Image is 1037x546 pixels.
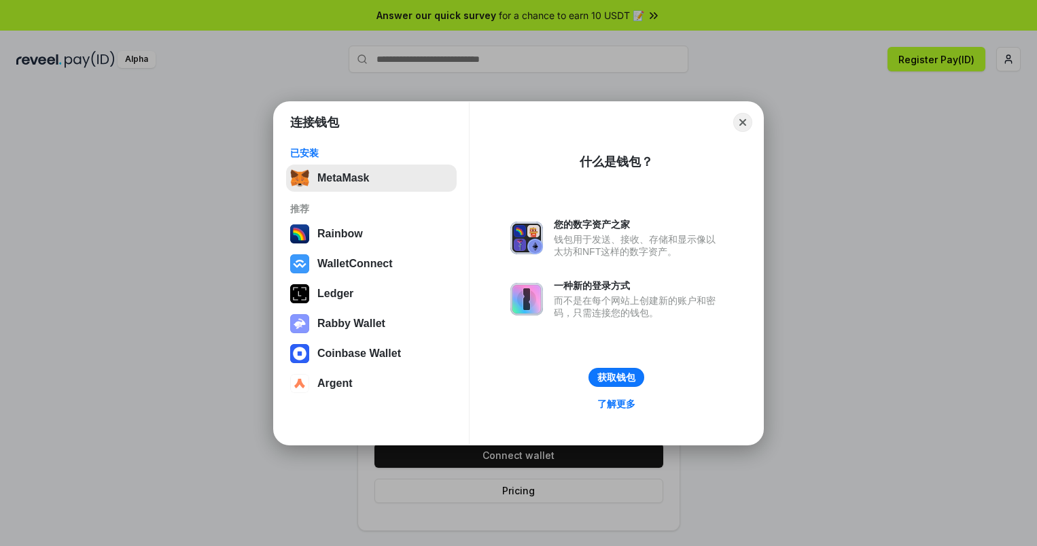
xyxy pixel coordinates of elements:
div: Rabby Wallet [317,318,385,330]
button: Argent [286,370,457,397]
h1: 连接钱包 [290,114,339,131]
img: svg+xml,%3Csvg%20xmlns%3D%22http%3A%2F%2Fwww.w3.org%2F2000%2Fsvg%22%20width%3D%2228%22%20height%3... [290,284,309,303]
a: 了解更多 [589,395,644,413]
button: Close [733,113,752,132]
div: Coinbase Wallet [317,347,401,360]
div: 什么是钱包？ [580,154,653,170]
img: svg+xml,%3Csvg%20width%3D%2228%22%20height%3D%2228%22%20viewBox%3D%220%200%2028%2028%22%20fill%3D... [290,254,309,273]
button: Ledger [286,280,457,307]
button: MetaMask [286,165,457,192]
button: 获取钱包 [588,368,644,387]
button: Coinbase Wallet [286,340,457,367]
img: svg+xml,%3Csvg%20fill%3D%22none%22%20height%3D%2233%22%20viewBox%3D%220%200%2035%2033%22%20width%... [290,169,309,188]
div: 了解更多 [597,398,635,410]
div: Rainbow [317,228,363,240]
img: svg+xml,%3Csvg%20width%3D%2228%22%20height%3D%2228%22%20viewBox%3D%220%200%2028%2028%22%20fill%3D... [290,374,309,393]
div: 获取钱包 [597,371,635,383]
div: 钱包用于发送、接收、存储和显示像以太坊和NFT这样的数字资产。 [554,233,722,258]
button: WalletConnect [286,250,457,277]
div: MetaMask [317,172,369,184]
img: svg+xml,%3Csvg%20xmlns%3D%22http%3A%2F%2Fwww.w3.org%2F2000%2Fsvg%22%20fill%3D%22none%22%20viewBox... [510,283,543,315]
div: Ledger [317,288,353,300]
img: svg+xml,%3Csvg%20width%3D%22120%22%20height%3D%22120%22%20viewBox%3D%220%200%20120%20120%22%20fil... [290,224,309,243]
div: 而不是在每个网站上创建新的账户和密码，只需连接您的钱包。 [554,294,722,319]
div: 您的数字资产之家 [554,218,722,231]
div: WalletConnect [317,258,393,270]
div: 一种新的登录方式 [554,279,722,292]
div: 已安装 [290,147,453,159]
button: Rainbow [286,220,457,248]
div: 推荐 [290,203,453,215]
img: svg+xml,%3Csvg%20width%3D%2228%22%20height%3D%2228%22%20viewBox%3D%220%200%2028%2028%22%20fill%3D... [290,344,309,363]
div: Argent [317,377,353,390]
img: svg+xml,%3Csvg%20xmlns%3D%22http%3A%2F%2Fwww.w3.org%2F2000%2Fsvg%22%20fill%3D%22none%22%20viewBox... [510,222,543,254]
img: svg+xml,%3Csvg%20xmlns%3D%22http%3A%2F%2Fwww.w3.org%2F2000%2Fsvg%22%20fill%3D%22none%22%20viewBox... [290,314,309,333]
button: Rabby Wallet [286,310,457,337]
